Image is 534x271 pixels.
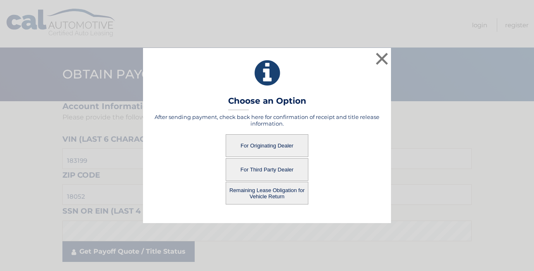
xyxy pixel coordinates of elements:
button: For Third Party Dealer [226,158,308,181]
button: × [374,50,390,67]
h3: Choose an Option [228,96,306,110]
h5: After sending payment, check back here for confirmation of receipt and title release information. [153,114,381,127]
button: Remaining Lease Obligation for Vehicle Return [226,182,308,204]
button: For Originating Dealer [226,134,308,157]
